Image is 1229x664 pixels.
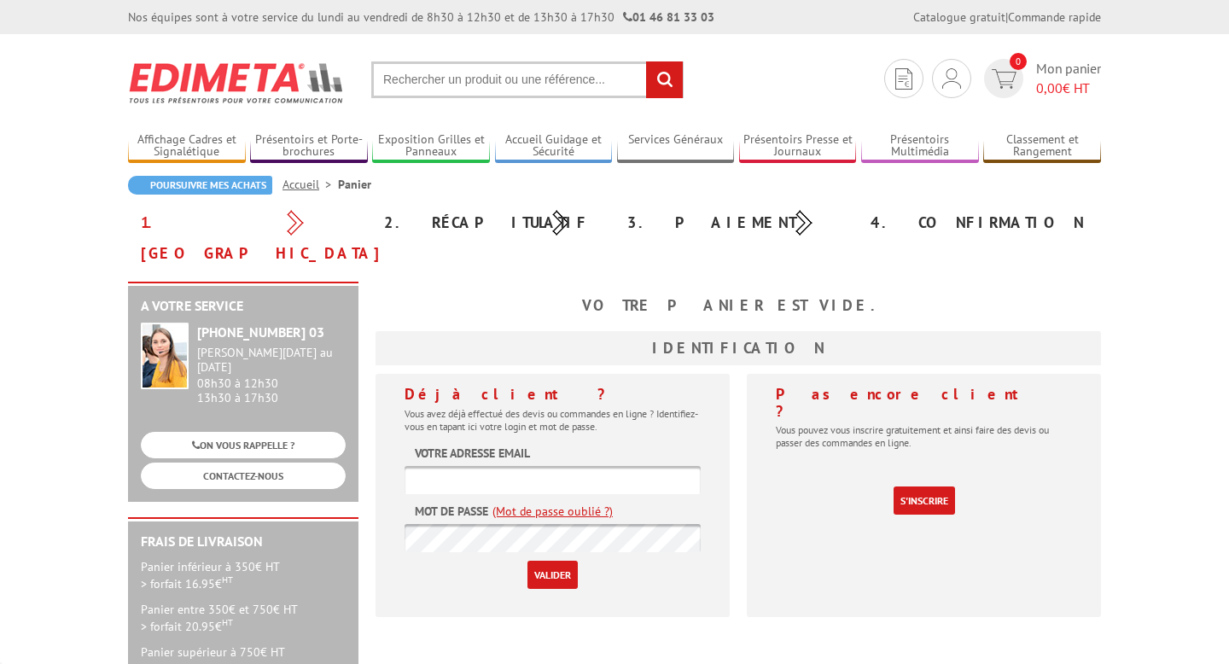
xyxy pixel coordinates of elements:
[776,423,1072,449] p: Vous pouvez vous inscrire gratuitement et ainsi faire des devis ou passer des commandes en ligne.
[1036,79,1101,98] span: € HT
[371,207,614,238] div: 2. Récapitulatif
[1036,79,1063,96] span: 0,00
[222,574,233,585] sup: HT
[739,132,857,160] a: Présentoirs Presse et Journaux
[141,558,346,592] p: Panier inférieur à 350€ HT
[141,576,233,591] span: > forfait 16.95€
[141,601,346,635] p: Panier entre 350€ et 750€ HT
[913,9,1101,26] div: |
[1036,59,1101,98] span: Mon panier
[141,619,233,634] span: > forfait 20.95€
[405,386,701,403] h4: Déjà client ?
[141,432,346,458] a: ON VOUS RAPPELLE ?
[376,331,1101,365] h3: Identification
[980,59,1101,98] a: devis rapide 0 Mon panier 0,00€ HT
[646,61,683,98] input: rechercher
[141,323,189,389] img: widget-service.jpg
[141,299,346,314] h2: A votre service
[495,132,613,160] a: Accueil Guidage et Sécurité
[197,346,346,375] div: [PERSON_NAME][DATE] au [DATE]
[617,132,735,160] a: Services Généraux
[282,177,338,192] a: Accueil
[942,68,961,89] img: devis rapide
[582,295,894,315] b: Votre panier est vide.
[372,132,490,160] a: Exposition Grilles et Panneaux
[492,503,613,520] a: (Mot de passe oublié ?)
[858,207,1101,238] div: 4. Confirmation
[861,132,979,160] a: Présentoirs Multimédia
[983,132,1101,160] a: Classement et Rangement
[895,68,912,90] img: devis rapide
[128,132,246,160] a: Affichage Cadres et Signalétique
[415,503,488,520] label: Mot de passe
[405,407,701,433] p: Vous avez déjà effectué des devis ou commandes en ligne ? Identifiez-vous en tapant ici votre log...
[1010,53,1027,70] span: 0
[197,323,324,341] strong: [PHONE_NUMBER] 03
[197,346,346,405] div: 08h30 à 12h30 13h30 à 17h30
[128,51,346,114] img: Edimeta
[1008,9,1101,25] a: Commande rapide
[527,561,578,589] input: Valider
[371,61,684,98] input: Rechercher un produit ou une référence...
[623,9,714,25] strong: 01 46 81 33 03
[128,9,714,26] div: Nos équipes sont à votre service du lundi au vendredi de 8h30 à 12h30 et de 13h30 à 17h30
[913,9,1005,25] a: Catalogue gratuit
[894,486,955,515] a: S'inscrire
[141,534,346,550] h2: Frais de Livraison
[776,386,1072,420] h4: Pas encore client ?
[128,176,272,195] a: Poursuivre mes achats
[128,207,371,269] div: 1. [GEOGRAPHIC_DATA]
[141,463,346,489] a: CONTACTEZ-NOUS
[614,207,858,238] div: 3. Paiement
[992,69,1016,89] img: devis rapide
[222,616,233,628] sup: HT
[338,176,371,193] li: Panier
[250,132,368,160] a: Présentoirs et Porte-brochures
[415,445,530,462] label: Votre adresse email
